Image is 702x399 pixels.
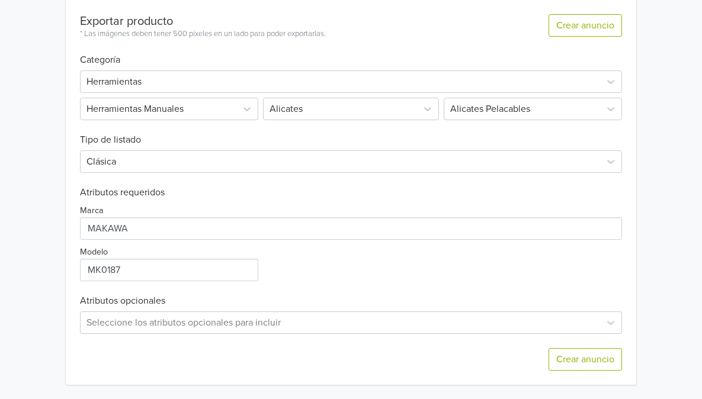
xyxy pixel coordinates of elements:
[80,28,326,40] div: * Las imágenes deben tener 500 píxeles en un lado para poder exportarlas.
[80,40,622,66] h6: Categoría
[80,204,104,217] label: Marca
[549,348,622,371] button: Crear anuncio
[80,120,622,146] h6: Tipo de listado
[80,295,622,307] h6: Atributos opcionales
[80,246,108,259] label: Modelo
[80,187,622,198] h6: Atributos requeridos
[80,14,326,28] div: Exportar producto
[549,14,622,37] button: Crear anuncio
